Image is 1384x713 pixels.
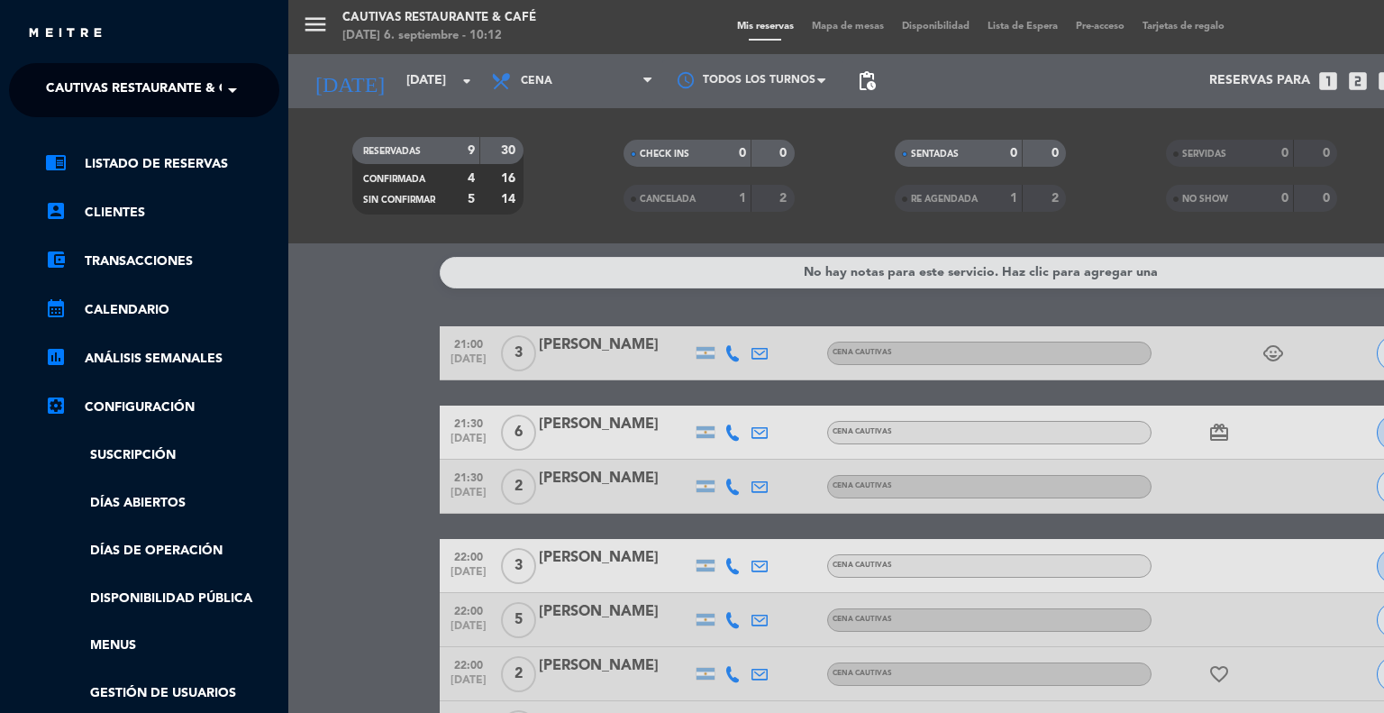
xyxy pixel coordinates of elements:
span: pending_actions [856,70,878,92]
a: assessmentANÁLISIS SEMANALES [45,348,279,370]
i: account_box [45,200,67,222]
a: Configuración [45,397,279,418]
a: Suscripción [45,445,279,466]
img: MEITRE [27,27,104,41]
a: Menus [45,635,279,656]
i: chrome_reader_mode [45,151,67,173]
i: assessment [45,346,67,368]
a: account_boxClientes [45,202,279,224]
span: Cautivas Restaurante & Café [46,71,252,109]
a: account_balance_walletTransacciones [45,251,279,272]
a: Días de Operación [45,541,279,562]
i: account_balance_wallet [45,249,67,270]
a: Disponibilidad pública [45,589,279,609]
a: Gestión de usuarios [45,683,279,704]
a: calendar_monthCalendario [45,299,279,321]
i: calendar_month [45,297,67,319]
i: settings_applications [45,395,67,416]
a: Días abiertos [45,493,279,514]
a: chrome_reader_modeListado de Reservas [45,153,279,175]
